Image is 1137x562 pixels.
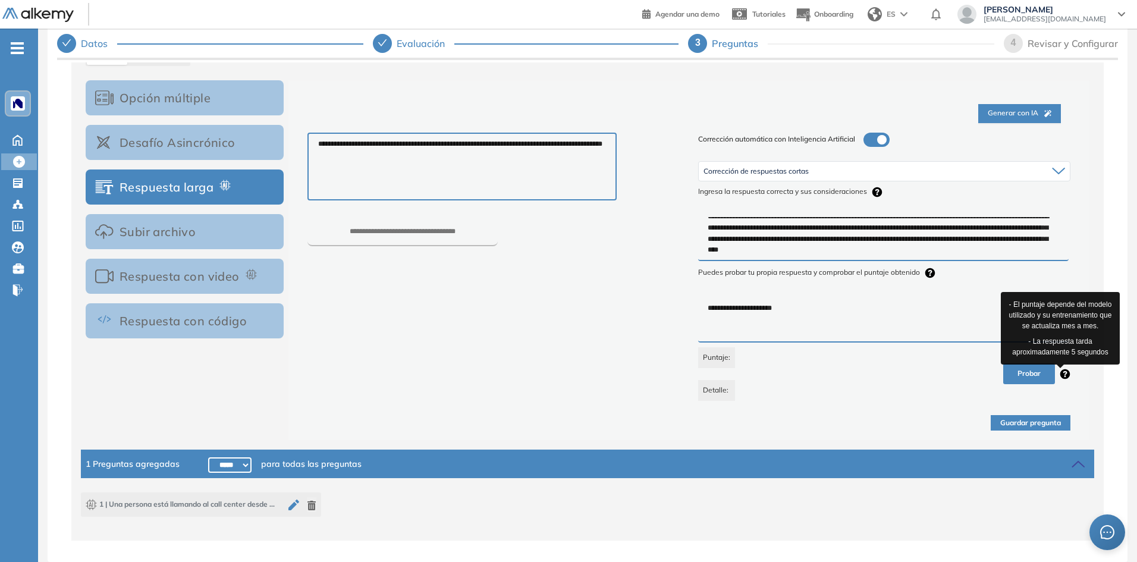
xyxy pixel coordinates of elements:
[991,415,1070,431] button: Guardar pregunta
[13,99,23,108] img: https://assets.alkemy.org/workspaces/1394/c9baeb50-dbbd-46c2-a7b2-c74a16be862c.png
[57,34,363,53] div: Datos
[868,7,882,21] img: world
[900,12,907,17] img: arrow
[795,2,853,27] button: Onboarding
[752,10,786,18] span: Tutoriales
[642,6,720,20] a: Agendar una demo
[1011,37,1016,48] span: 4
[86,303,284,338] button: Respuesta con código
[688,34,994,53] div: 3Preguntas
[698,267,1070,288] span: Puedes probar tu propia respuesta y comprobar el puntaje obtenido
[373,34,679,53] div: Evaluación
[695,37,701,48] span: 3
[86,80,284,115] button: Opción múltiple
[86,169,284,205] button: Respuesta larga
[62,38,71,48] span: check
[1004,34,1118,53] div: 4Revisar y Configurar
[978,104,1061,123] button: Generar con IA
[397,34,454,53] div: Evaluación
[378,38,387,48] span: check
[86,259,284,294] button: Respuesta con video
[86,214,284,249] button: Subir archivo
[86,125,284,160] button: Desafío Asincrónico
[1003,363,1055,384] button: Probar
[86,499,276,511] span: Una persona está llamando al call center desde su celular y contesta un IVR. Sin embargo, la llam...
[698,380,735,401] span: Detalle:
[887,9,896,20] span: ES
[1006,299,1115,331] span: - El puntaje depende del modelo utilizado y su entrenamiento que se actualiza mes a mes.
[698,134,855,145] span: Corrección automática con Inteligencia Artificial
[2,8,74,23] img: Logo
[1028,34,1118,53] div: Revisar y Configurar
[814,10,853,18] span: Onboarding
[698,347,735,368] span: Puntaje:
[984,14,1106,24] span: [EMAIL_ADDRESS][DOMAIN_NAME]
[984,5,1106,14] span: [PERSON_NAME]
[712,34,768,53] div: Preguntas
[988,108,1051,119] span: Generar con IA
[81,34,117,53] div: Datos
[86,457,180,470] span: 1 Preguntas agregadas
[261,457,362,470] span: para todas las preguntas
[655,10,720,18] span: Agendar una demo
[703,167,809,176] span: Corrección de respuestas cortas
[1100,525,1114,539] span: message
[698,186,1070,208] span: Ingresa la respuesta correcta y sus consideraciones
[1006,336,1115,357] span: - La respuesta tarda aproximadamente 5 segundos
[11,47,24,49] i: -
